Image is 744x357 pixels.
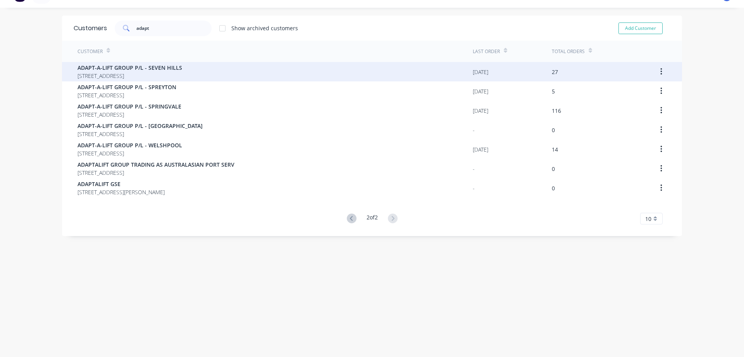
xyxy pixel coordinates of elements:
div: [DATE] [473,68,488,76]
div: 2 of 2 [367,213,378,224]
span: ADAPT-A-LIFT GROUP P/L - [GEOGRAPHIC_DATA] [77,122,203,130]
div: 14 [552,145,558,153]
div: 116 [552,107,561,115]
div: Last Order [473,48,500,55]
span: ADAPT-A-LIFT GROUP P/L - SPRINGVALE [77,102,181,110]
span: [STREET_ADDRESS][PERSON_NAME] [77,188,165,196]
span: ADAPT-A-LIFT GROUP P/L - SEVEN HILLS [77,64,182,72]
div: [DATE] [473,107,488,115]
span: [STREET_ADDRESS] [77,110,181,119]
div: - [473,126,475,134]
div: Total Orders [552,48,585,55]
div: Customer [77,48,103,55]
div: - [473,184,475,192]
div: Customers [74,24,107,33]
span: [STREET_ADDRESS] [77,149,182,157]
span: ADAPT-A-LIFT GROUP P/L - WELSHPOOL [77,141,182,149]
span: ADAPT-A-LIFT GROUP P/L - SPREYTON [77,83,176,91]
span: 10 [645,215,651,223]
div: 27 [552,68,558,76]
span: [STREET_ADDRESS] [77,91,176,99]
input: Search customers... [136,21,212,36]
button: Add Customer [618,22,663,34]
div: 0 [552,165,555,173]
span: [STREET_ADDRESS] [77,169,234,177]
span: ADAPTALIFT GROUP TRADING AS AUSTRALASIAN PORT SERV [77,160,234,169]
div: 0 [552,126,555,134]
span: [STREET_ADDRESS] [77,130,203,138]
div: [DATE] [473,87,488,95]
div: Show archived customers [231,24,298,32]
div: - [473,165,475,173]
span: [STREET_ADDRESS] [77,72,182,80]
div: [DATE] [473,145,488,153]
div: 5 [552,87,555,95]
span: ADAPTALIFT GSE [77,180,165,188]
div: 0 [552,184,555,192]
